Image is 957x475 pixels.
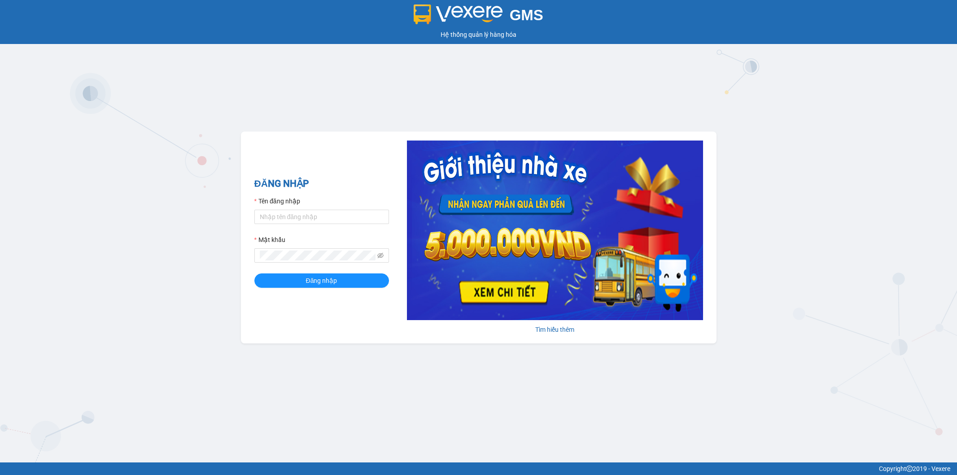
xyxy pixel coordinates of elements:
[306,276,337,286] span: Đăng nhập
[7,464,950,474] div: Copyright 2019 - Vexere
[254,273,389,288] button: Đăng nhập
[414,13,543,21] a: GMS
[414,4,503,24] img: logo 2
[377,252,384,259] span: eye-invisible
[407,141,703,320] img: banner-0
[260,251,376,260] input: Mật khẩu
[254,235,285,245] label: Mật khẩu
[254,176,389,191] h2: ĐĂNG NHẬP
[254,210,389,224] input: Tên đăng nhập
[254,196,300,206] label: Tên đăng nhập
[2,30,955,40] div: Hệ thống quản lý hàng hóa
[906,466,913,472] span: copyright
[407,325,703,334] div: Tìm hiểu thêm
[510,7,543,23] span: GMS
